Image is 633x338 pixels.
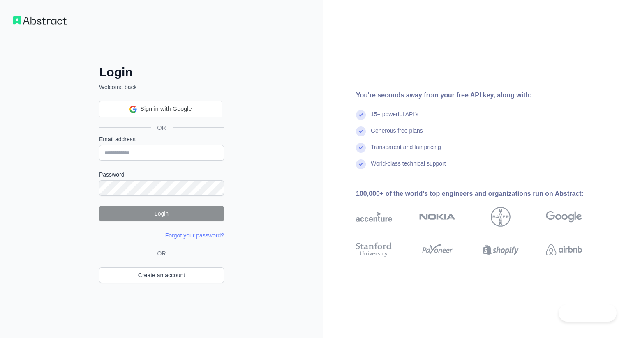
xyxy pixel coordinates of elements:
[419,241,455,259] img: payoneer
[371,126,423,143] div: Generous free plans
[371,143,441,159] div: Transparent and fair pricing
[559,304,617,322] iframe: Toggle Customer Support
[419,207,455,227] img: nokia
[99,135,224,143] label: Email address
[99,83,224,91] p: Welcome back
[356,241,392,259] img: stanford university
[99,267,224,283] a: Create an account
[356,189,608,199] div: 100,000+ of the world's top engineers and organizations run on Abstract:
[356,207,392,227] img: accenture
[13,16,67,25] img: Workflow
[371,110,418,126] div: 15+ powerful API's
[483,241,519,259] img: shopify
[356,126,366,136] img: check mark
[99,206,224,221] button: Login
[165,232,224,239] a: Forgot your password?
[99,101,222,117] div: Sign in with Google
[546,241,582,259] img: airbnb
[140,105,192,113] span: Sign in with Google
[356,110,366,120] img: check mark
[491,207,511,227] img: bayer
[154,249,169,258] span: OR
[356,143,366,153] img: check mark
[371,159,446,176] div: World-class technical support
[151,124,173,132] span: OR
[99,170,224,179] label: Password
[546,207,582,227] img: google
[99,65,224,80] h2: Login
[356,159,366,169] img: check mark
[356,90,608,100] div: You're seconds away from your free API key, along with:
